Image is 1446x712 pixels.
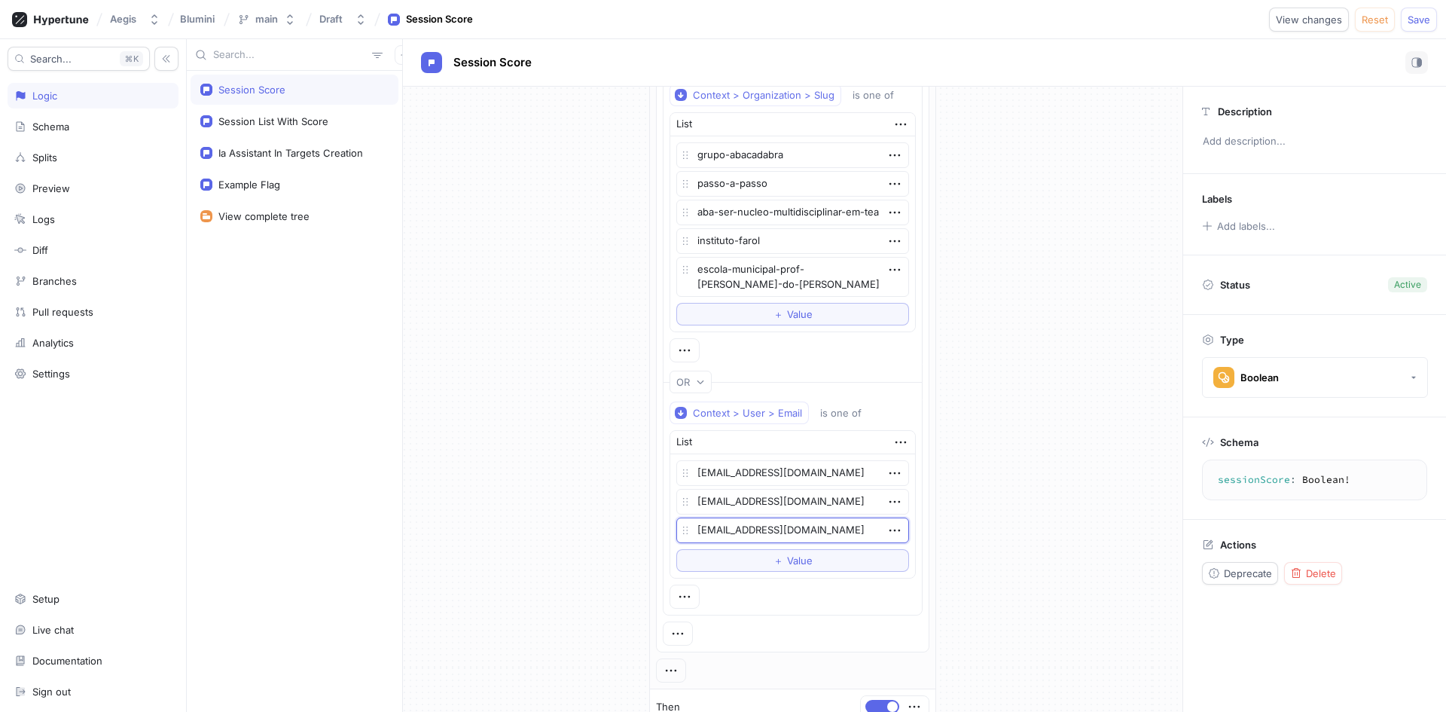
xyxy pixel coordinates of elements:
[32,182,70,194] div: Preview
[32,337,74,349] div: Analytics
[676,435,692,450] div: List
[1197,216,1280,236] button: Add labels...
[670,371,712,393] button: OR
[676,257,909,297] textarea: escola-municipal-prof-[PERSON_NAME]-do-[PERSON_NAME]
[313,7,373,32] button: Draft
[32,244,48,256] div: Diff
[1202,193,1232,205] p: Labels
[218,84,285,96] div: Session Score
[32,593,59,605] div: Setup
[1196,129,1433,154] p: Add description...
[676,460,909,486] textarea: [EMAIL_ADDRESS][DOMAIN_NAME]
[676,171,909,197] textarea: passo-a-passo
[32,213,55,225] div: Logs
[693,407,802,420] div: Context > User > Email
[693,89,834,102] div: Context > Organization > Slug
[1269,8,1349,32] button: View changes
[670,84,841,106] button: Context > Organization > Slug
[8,648,178,674] a: Documentation
[773,556,783,565] span: ＋
[1202,357,1428,398] button: Boolean
[32,90,57,102] div: Logic
[120,51,143,66] div: K
[676,228,909,254] textarea: instituto-farol
[453,57,532,69] span: Session Score
[1202,562,1278,585] button: Deprecate
[32,151,57,163] div: Splits
[32,121,69,133] div: Schema
[787,310,813,319] span: Value
[846,84,916,106] button: is one of
[32,275,77,287] div: Branches
[676,376,690,389] div: OR
[1220,334,1244,346] p: Type
[255,13,278,26] div: main
[1362,15,1388,24] span: Reset
[1220,274,1250,295] p: Status
[1220,436,1258,448] p: Schema
[676,117,692,132] div: List
[1240,371,1279,384] div: Boolean
[1224,569,1272,578] span: Deprecate
[218,115,328,127] div: Session List With Score
[218,147,363,159] div: Ia Assistant In Targets Creation
[218,210,310,222] div: View complete tree
[813,402,883,424] button: is one of
[773,310,783,319] span: ＋
[32,686,71,698] div: Sign out
[110,13,136,26] div: Aegis
[319,13,343,26] div: Draft
[32,368,70,380] div: Settings
[853,89,894,102] div: is one of
[1284,562,1342,585] button: Delete
[32,624,74,636] div: Live chat
[787,556,813,565] span: Value
[1394,278,1421,292] div: Active
[406,12,473,27] div: Session Score
[1218,105,1272,118] p: Description
[1355,8,1395,32] button: Reset
[676,518,909,543] textarea: [EMAIL_ADDRESS][DOMAIN_NAME]
[231,7,302,32] button: main
[676,489,909,515] textarea: [EMAIL_ADDRESS][DOMAIN_NAME]
[676,303,909,325] button: ＋Value
[32,655,102,667] div: Documentation
[8,47,150,71] button: Search...K
[180,14,215,24] span: Blumini
[218,179,280,191] div: Example Flag
[676,200,909,225] textarea: aba-ser-nucleo-multidisciplinar-em-tea
[213,47,366,63] input: Search...
[30,54,72,63] span: Search...
[1209,466,1420,494] textarea: sessionScore: Boolean!
[676,142,909,168] textarea: grupo-abacadabra
[820,407,862,420] div: is one of
[1220,539,1256,551] p: Actions
[1276,15,1342,24] span: View changes
[1306,569,1336,578] span: Delete
[32,306,93,318] div: Pull requests
[104,7,166,32] button: Aegis
[1401,8,1437,32] button: Save
[676,549,909,572] button: ＋Value
[1408,15,1430,24] span: Save
[670,402,809,424] button: Context > User > Email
